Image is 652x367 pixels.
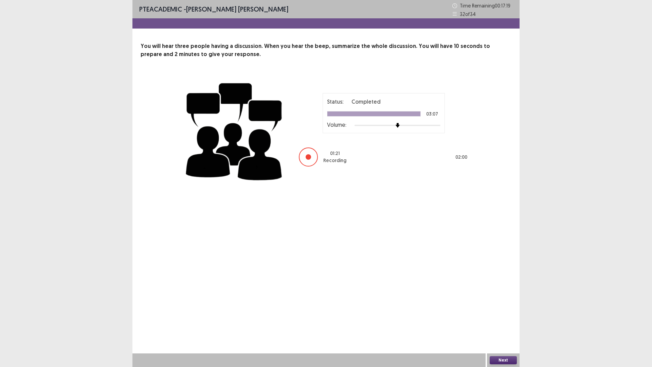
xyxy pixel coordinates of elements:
p: 03:07 [426,111,438,116]
p: 32 of 34 [460,11,476,18]
p: - [PERSON_NAME] [PERSON_NAME] [139,4,288,14]
p: Recording [323,157,346,164]
p: You will hear three people having a discussion. When you hear the beep, summarize the whole discu... [141,42,511,58]
p: 02 : 00 [455,154,467,161]
button: Next [490,356,517,364]
img: group-discussion [183,75,285,186]
p: Completed [351,98,381,106]
p: Time Remaining 00 : 17 : 19 [460,2,513,9]
p: Status: [327,98,343,106]
p: 01 : 21 [330,150,340,157]
p: Volume: [327,121,346,129]
img: arrow-thumb [395,123,400,128]
span: PTE academic [139,5,182,13]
